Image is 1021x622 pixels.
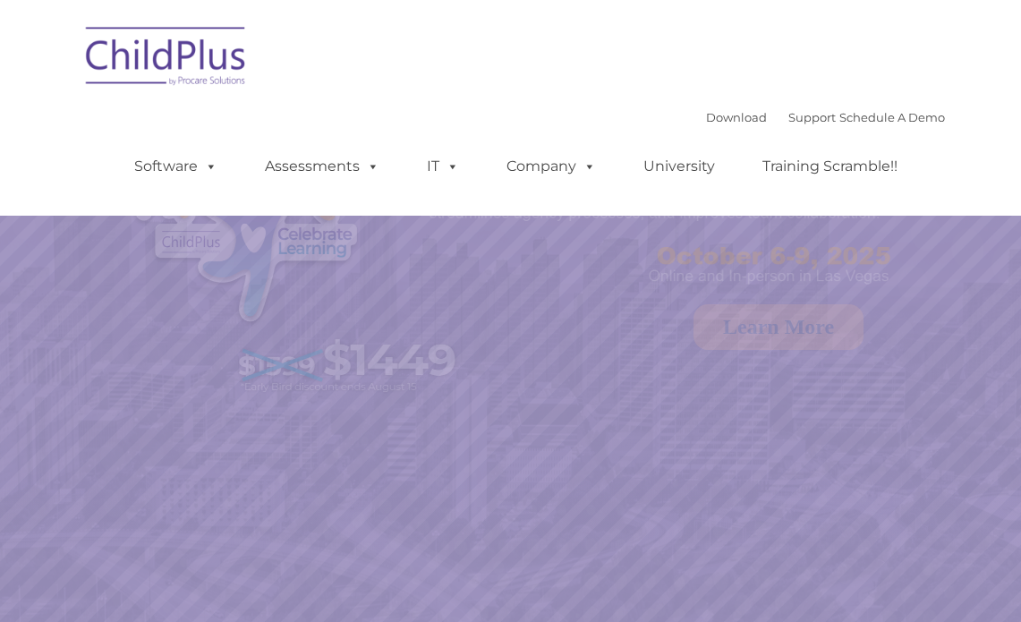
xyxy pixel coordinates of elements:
a: Support [788,110,836,124]
a: Company [489,149,614,184]
a: Schedule A Demo [839,110,945,124]
font: | [706,110,945,124]
a: Assessments [247,149,397,184]
a: Learn More [693,304,864,350]
img: ChildPlus by Procare Solutions [77,14,256,104]
a: Download [706,110,767,124]
a: University [625,149,733,184]
a: Training Scramble!! [744,149,915,184]
a: Software [116,149,235,184]
a: IT [409,149,477,184]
